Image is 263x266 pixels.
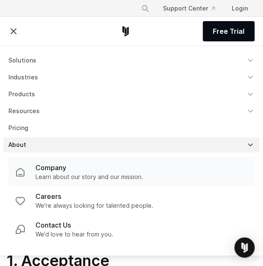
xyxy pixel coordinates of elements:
p: We're always looking for talented people. [35,201,153,210]
div: Open Intercom Messenger [234,237,255,258]
a: Support Center [156,1,222,16]
a: Products [3,87,260,102]
span: Free Trial [213,26,244,36]
a: Resources [3,103,260,119]
p: Company [35,163,66,173]
p: Learn about our story and our mission. [35,173,143,181]
a: Pricing [3,120,260,136]
a: Company Learn about our story and our mission. [8,157,255,186]
div: Navigation Menu [134,1,255,16]
a: Corellium Home [120,26,131,36]
a: Industries [3,70,260,85]
a: Login [225,1,255,16]
button: Search [138,1,153,16]
p: We’d love to hear from you. [35,230,113,239]
a: Contact Us We’d love to hear from you. [8,215,255,244]
p: Careers [35,191,61,201]
a: Solutions [3,53,260,68]
div: Navigation Menu [3,53,260,249]
a: Free Trial [203,21,255,41]
a: Careers We're always looking for talented people. [8,186,255,215]
p: Contact Us [35,220,71,230]
a: About [3,137,260,152]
